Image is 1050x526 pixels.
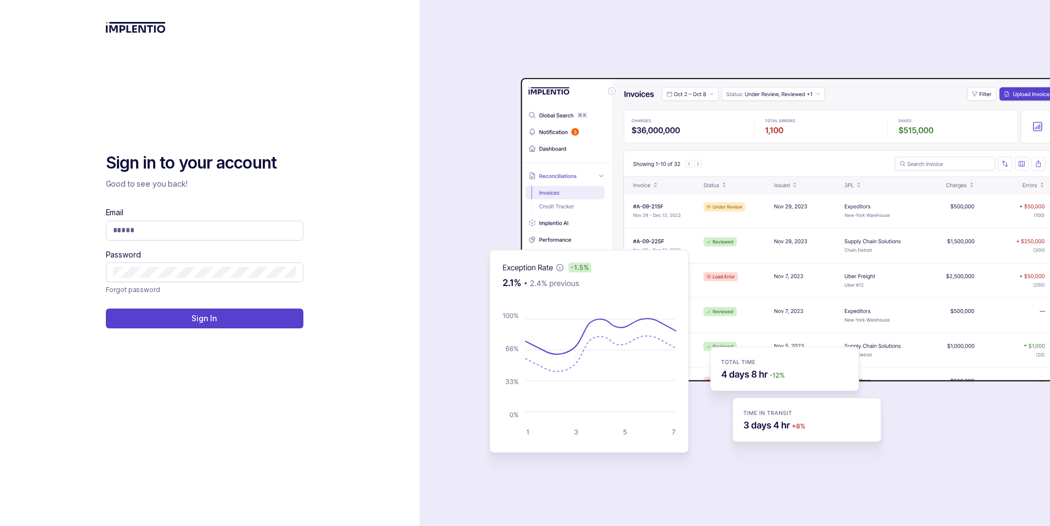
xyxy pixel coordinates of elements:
[191,313,217,324] p: Sign In
[106,249,141,260] label: Password
[106,284,160,295] p: Forgot password
[106,22,166,33] img: logo
[106,178,303,189] p: Good to see you back!
[106,207,123,218] label: Email
[106,152,303,174] h2: Sign in to your account
[106,284,160,295] a: Link Forgot password
[106,309,303,328] button: Sign In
